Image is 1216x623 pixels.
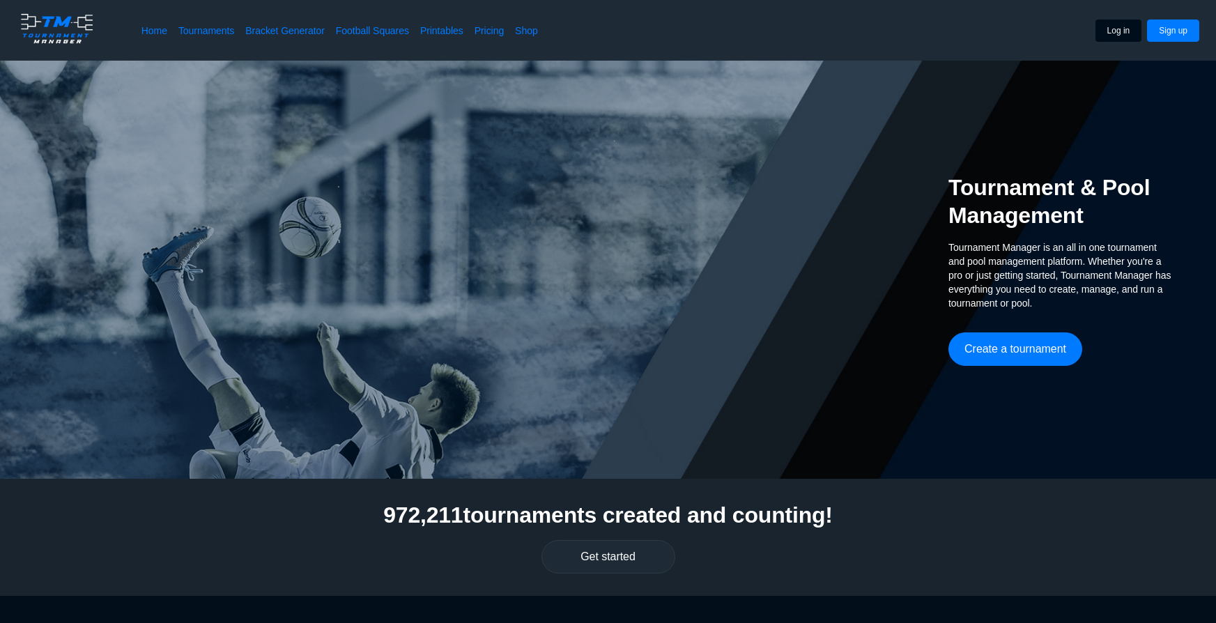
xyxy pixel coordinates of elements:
img: logo.ffa97a18e3bf2c7d.png [17,11,97,46]
button: Create a tournament [948,332,1082,366]
a: Printables [420,24,463,38]
a: Bracket Generator [245,24,325,38]
a: Pricing [475,24,504,38]
a: Football Squares [336,24,409,38]
a: Shop [515,24,538,38]
a: Tournaments [178,24,234,38]
span: Tournament Manager is an all in one tournament and pool management platform. Whether you're a pro... [948,240,1171,310]
h2: Tournament & Pool Management [948,174,1171,229]
button: Log in [1095,20,1142,42]
h2: 972,211 tournaments created and counting! [383,501,833,529]
a: Home [141,24,167,38]
button: Get started [541,540,675,574]
button: Sign up [1147,20,1199,42]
